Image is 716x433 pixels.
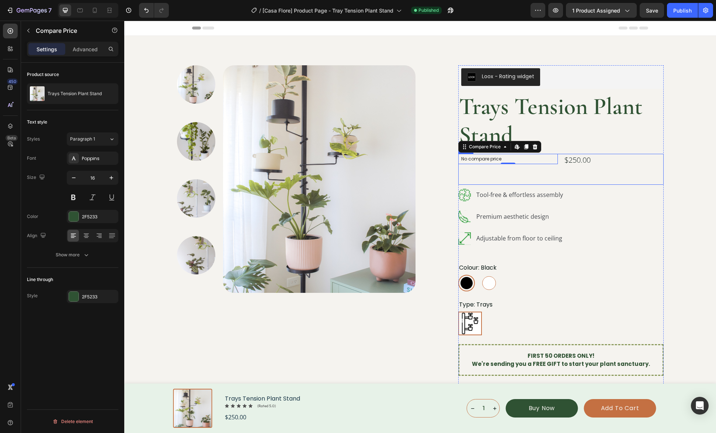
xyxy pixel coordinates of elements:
[352,213,438,222] p: Adjustable from floor to ceiling
[48,91,102,96] p: Trays Tension Plant Stand
[73,45,98,53] p: Advanced
[667,3,698,18] button: Publish
[418,7,439,14] span: Published
[334,280,369,288] legend: Type: Trays
[30,86,45,101] img: product feature img
[460,378,532,397] button: Add to cart
[334,71,539,129] h1: Trays Tension Plant Stand
[477,383,515,392] div: Add to cart
[27,173,46,183] div: Size
[439,133,539,146] div: $250.00
[124,21,716,433] iframe: Design area
[352,191,425,200] p: Premium aesthetic design
[691,397,709,415] div: Open Intercom Messenger
[337,48,416,65] button: Loox - Rating widget
[403,331,470,339] strong: FIRST 50 ORDERS ONLY!
[343,123,378,129] div: Compare Price
[3,3,55,18] button: 7
[259,7,261,14] span: /
[27,71,59,78] div: Product source
[100,374,177,382] h1: Trays Tension Plant Stand
[67,132,118,146] button: Paragraph 1
[354,379,365,396] input: quantity
[52,417,93,426] div: Delete element
[404,383,431,392] div: Buy Now
[48,6,52,15] p: 7
[640,3,664,18] button: Save
[27,292,38,299] div: Style
[36,26,98,35] p: Compare Price
[263,7,393,14] span: [Casa Flore] Product Page - Tray Tension Plant Stand
[343,52,352,61] img: loox.png
[37,45,57,53] p: Settings
[27,276,53,283] div: Line through
[82,294,117,300] div: 2F5233
[27,155,36,162] div: Font
[566,3,637,18] button: 1 product assigned
[56,251,90,259] div: Show more
[27,248,118,261] button: Show more
[139,3,169,18] div: Undo/Redo
[27,136,40,142] div: Styles
[100,391,177,402] div: $250.00
[673,7,692,14] div: Publish
[27,119,47,125] div: Text style
[352,170,439,179] p: Tool-free & effortless assembly
[7,79,18,84] div: 450
[365,379,376,396] button: increment
[348,339,526,347] strong: We're sending you a FREE GIFT to start your plant sanctuary.
[82,155,117,162] div: Poppins
[27,416,118,427] button: Delete element
[27,231,48,241] div: Align
[334,243,373,251] legend: Colour: Black
[646,7,658,14] span: Save
[70,136,95,142] span: Paragraph 1
[6,135,18,141] div: Beta
[343,379,354,396] button: decrement
[27,213,38,220] div: Color
[358,52,410,60] div: Loox - Rating widget
[337,136,431,141] p: No compare price
[572,7,620,14] span: 1 product assigned
[133,384,152,387] p: (Rated 5.0)
[382,378,454,397] button: Buy Now
[82,214,117,220] div: 2F5233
